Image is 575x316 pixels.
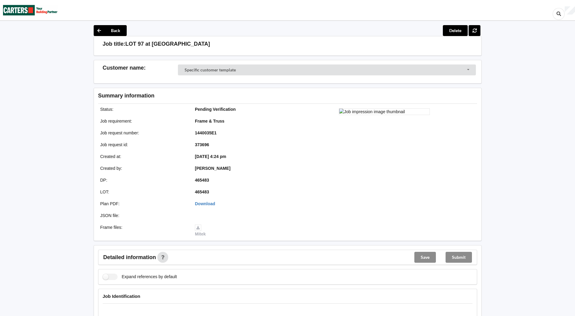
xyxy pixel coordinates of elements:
[195,142,209,147] b: 373696
[96,177,191,183] div: DP :
[195,225,206,236] a: Mitek
[103,274,177,280] label: Expand references by default
[96,189,191,195] div: LOT :
[195,154,226,159] b: [DATE] 4:24 pm
[339,108,430,115] img: Job impression image thumbnail
[96,142,191,148] div: Job request id :
[103,293,473,299] h4: Job Identification
[96,153,191,160] div: Created at :
[103,64,178,71] h3: Customer name :
[185,68,236,72] div: Specific customer template
[96,212,191,219] div: JSON file :
[125,41,210,48] h3: LOT 97 at [GEOGRAPHIC_DATA]
[96,130,191,136] div: Job request number :
[103,255,156,260] span: Detailed information
[98,92,380,99] h3: Summary information
[96,106,191,112] div: Status :
[96,165,191,171] div: Created by :
[3,0,58,20] img: Carters
[178,64,476,75] div: Customer Selector
[195,119,224,123] b: Frame & Truss
[96,201,191,207] div: Plan PDF :
[565,6,575,15] div: User Profile
[195,107,236,112] b: Pending Verification
[96,224,191,237] div: Frame files :
[103,41,125,48] h3: Job title:
[443,25,468,36] button: Delete
[195,189,209,194] b: 465483
[195,130,217,135] b: 1440035E1
[195,178,209,183] b: 465483
[195,166,230,171] b: [PERSON_NAME]
[96,118,191,124] div: Job requirement :
[94,25,127,36] button: Back
[195,201,215,206] a: Download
